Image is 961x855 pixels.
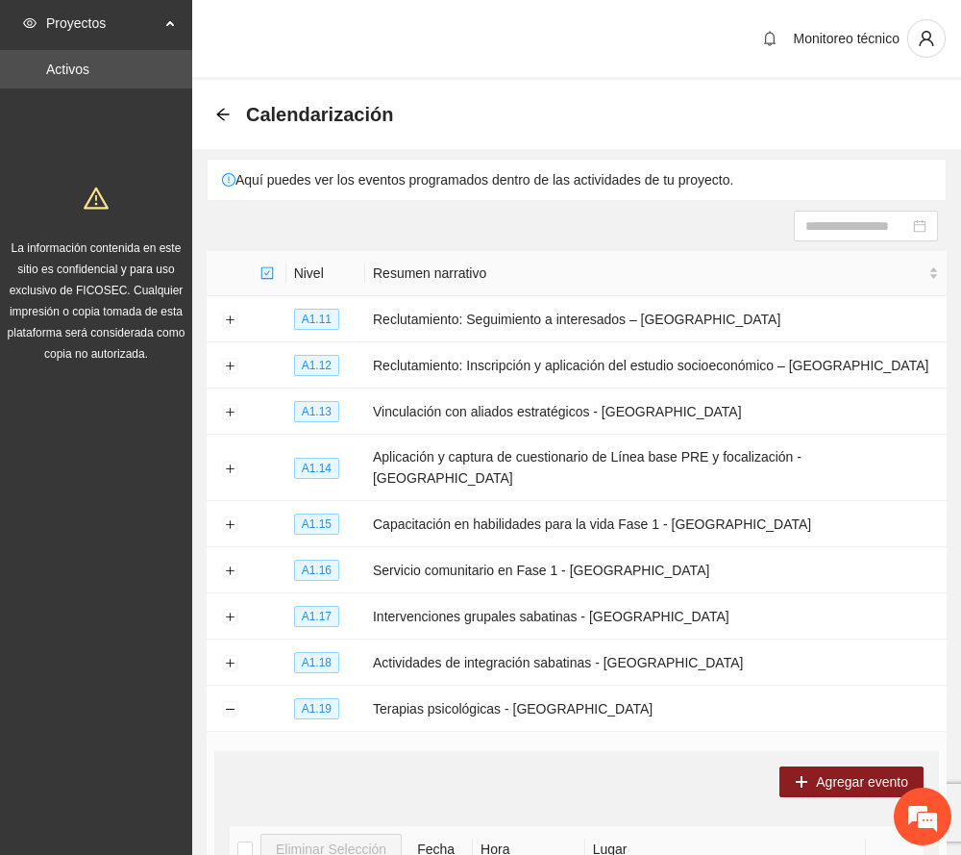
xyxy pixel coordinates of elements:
[816,771,908,792] span: Agregar evento
[294,401,339,422] span: A1.13
[294,606,339,627] span: A1.17
[215,107,231,122] span: arrow-left
[294,458,339,479] span: A1.14
[46,62,89,77] a: Activos
[294,560,339,581] span: A1.16
[793,31,899,46] span: Monitoreo técnico
[779,767,924,797] button: plusAgregar evento
[365,435,947,501] td: Aplicación y captura de cuestionario de Línea base PRE y focalización -[GEOGRAPHIC_DATA]
[365,501,947,547] td: Capacitación en habilidades para la vida Fase 1 - [GEOGRAPHIC_DATA]
[755,31,784,46] span: bell
[84,186,109,211] span: warning
[222,359,237,374] button: Expand row
[246,99,393,130] span: Calendarización
[222,461,237,476] button: Expand row
[907,19,946,58] button: user
[222,313,237,328] button: Expand row
[373,263,924,284] span: Resumen narrativo
[754,23,785,54] button: bell
[365,296,947,342] td: Reclutamiento: Seguimiento a interesados – [GEOGRAPHIC_DATA]
[365,593,947,640] td: Intervenciones grupales sabatinas - [GEOGRAPHIC_DATA]
[222,405,237,420] button: Expand row
[294,355,339,376] span: A1.12
[208,160,946,200] div: Aquí puedes ver los eventos programados dentro de las actividades de tu proyecto.
[46,4,160,42] span: Proyectos
[222,610,237,625] button: Expand row
[294,309,339,330] span: A1.11
[294,652,339,673] span: A1.18
[222,702,237,717] button: Collapse row
[222,656,237,671] button: Expand row
[222,517,237,533] button: Expand row
[365,547,947,593] td: Servicio comunitario en Fase 1 - [GEOGRAPHIC_DATA]
[365,389,947,435] td: Vinculación con aliados estratégicos - [GEOGRAPHIC_DATA]
[294,698,339,719] span: A1.19
[365,342,947,389] td: Reclutamiento: Inscripción y aplicación del estudio socioeconómico – [GEOGRAPHIC_DATA]
[365,251,947,296] th: Resumen narrativo
[365,686,947,732] td: Terapias psicológicas - [GEOGRAPHIC_DATA]
[222,564,237,579] button: Expand row
[294,514,339,535] span: A1.15
[908,30,945,47] span: user
[795,775,808,791] span: plus
[8,241,185,361] span: La información contenida en este sitio es confidencial y para uso exclusivo de FICOSEC. Cualquier...
[365,640,947,686] td: Actividades de integración sabatinas - [GEOGRAPHIC_DATA]
[260,266,274,280] span: check-square
[286,251,365,296] th: Nivel
[23,16,37,30] span: eye
[215,107,231,123] div: Back
[222,173,235,187] span: exclamation-circle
